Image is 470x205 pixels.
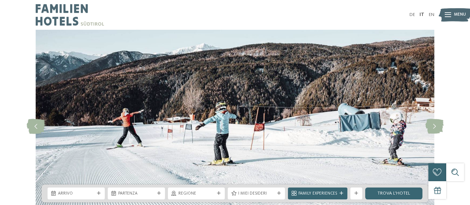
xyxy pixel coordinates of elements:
[409,12,415,17] a: DE
[58,191,94,197] span: Arrivo
[178,191,215,197] span: Regione
[429,12,434,17] a: EN
[365,188,422,199] a: trova l’hotel
[419,12,424,17] a: IT
[118,191,155,197] span: Partenza
[298,191,337,197] span: Family Experiences
[454,12,466,18] span: Menu
[238,191,275,197] span: I miei desideri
